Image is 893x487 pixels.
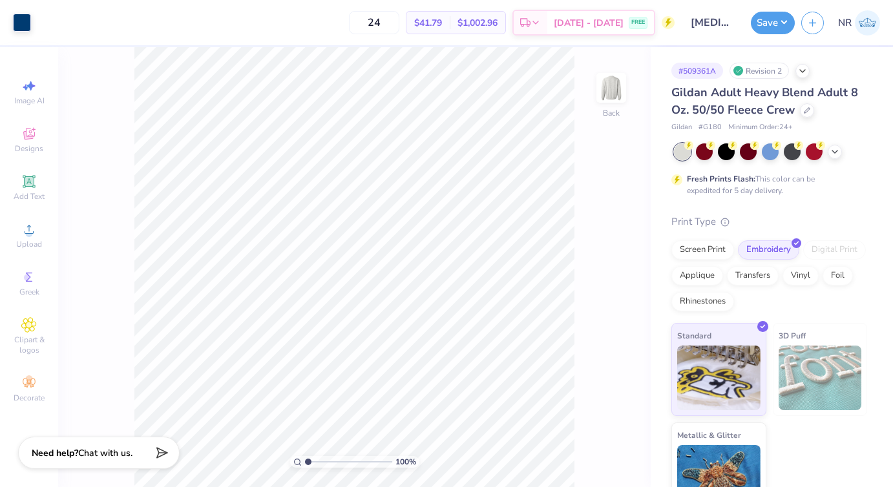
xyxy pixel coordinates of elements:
div: Screen Print [671,240,734,260]
span: Greek [19,287,39,297]
span: Decorate [14,393,45,403]
span: $1,002.96 [457,16,498,30]
span: Gildan Adult Heavy Blend Adult 8 Oz. 50/50 Fleece Crew [671,85,858,118]
span: FREE [631,18,645,27]
div: Applique [671,266,723,285]
div: Embroidery [738,240,799,260]
span: 3D Puff [779,329,806,342]
span: Image AI [14,96,45,106]
strong: Need help? [32,447,78,459]
strong: Fresh Prints Flash: [687,174,755,184]
div: Back [603,107,620,119]
div: # 509361A [671,63,723,79]
img: Back [598,75,624,101]
span: Chat with us. [78,447,132,459]
span: Gildan [671,122,692,133]
span: # G180 [699,122,722,133]
input: Untitled Design [681,10,744,36]
div: Rhinestones [671,292,734,311]
div: Foil [823,266,853,285]
a: NR [838,10,880,36]
img: 3D Puff [779,346,862,410]
input: – – [349,11,399,34]
span: NR [838,16,852,30]
div: Transfers [727,266,779,285]
div: Digital Print [803,240,866,260]
div: Revision 2 [730,63,789,79]
div: This color can be expedited for 5 day delivery. [687,173,846,196]
span: Standard [677,329,711,342]
span: [DATE] - [DATE] [554,16,624,30]
button: Save [751,12,795,34]
span: 100 % [395,456,416,468]
span: Designs [15,143,43,154]
span: Clipart & logos [6,335,52,355]
span: Add Text [14,191,45,202]
img: Nikki Rose [855,10,880,36]
span: Metallic & Glitter [677,428,741,442]
span: $41.79 [414,16,442,30]
span: Minimum Order: 24 + [728,122,793,133]
img: Standard [677,346,761,410]
span: Upload [16,239,42,249]
div: Print Type [671,214,867,229]
div: Vinyl [783,266,819,285]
